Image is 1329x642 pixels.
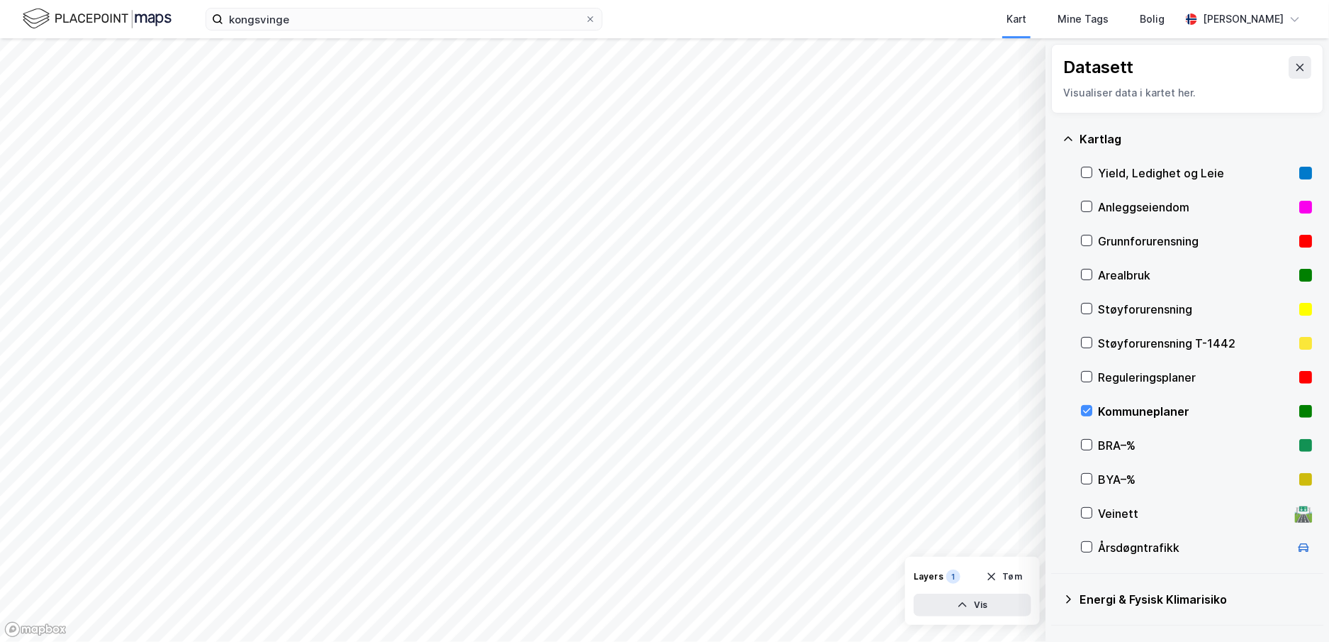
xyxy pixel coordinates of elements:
button: Vis [914,594,1031,616]
button: Tøm [977,565,1031,588]
img: logo.f888ab2527a4732fd821a326f86c7f29.svg [23,6,172,31]
div: Layers [914,571,943,582]
div: Bolig [1140,11,1165,28]
div: Årsdøgntrafikk [1098,539,1289,556]
div: BYA–% [1098,471,1294,488]
div: Kartlag [1080,131,1312,148]
div: Støyforurensning T-1442 [1098,335,1294,352]
div: Energi & Fysisk Klimarisiko [1080,591,1312,608]
div: Arealbruk [1098,267,1294,284]
div: Yield, Ledighet og Leie [1098,165,1294,182]
a: Mapbox homepage [4,621,67,638]
div: Støyforurensning [1098,301,1294,318]
div: Veinett [1098,505,1289,522]
div: Grunnforurensning [1098,233,1294,250]
div: Visualiser data i kartet her. [1063,84,1311,101]
input: Søk på adresse, matrikkel, gårdeiere, leietakere eller personer [223,9,585,30]
div: Datasett [1063,56,1133,79]
div: Kontrollprogram for chat [1258,574,1329,642]
div: Anleggseiendom [1098,199,1294,216]
div: Reguleringsplaner [1098,369,1294,386]
div: [PERSON_NAME] [1203,11,1284,28]
div: 1 [946,570,960,584]
div: Kart [1006,11,1026,28]
iframe: Chat Widget [1258,574,1329,642]
div: 🛣️ [1294,504,1313,523]
div: BRA–% [1098,437,1294,454]
div: Kommuneplaner [1098,403,1294,420]
div: Mine Tags [1058,11,1109,28]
